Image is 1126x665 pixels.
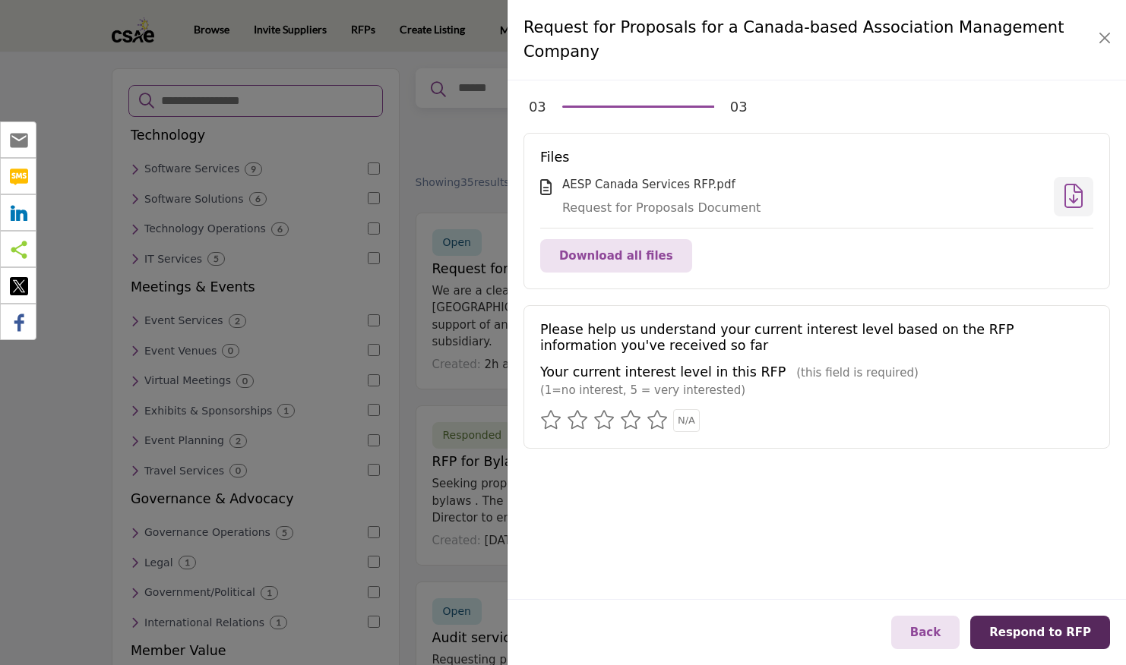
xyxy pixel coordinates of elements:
h5: Your current interest level in this RFP [540,364,786,380]
span: N/A [678,414,695,426]
div: 03 [730,96,748,117]
h4: Request for Proposals for a Canada-based Association Management Company [523,16,1094,64]
h5: Files [540,150,1093,165]
span: Respond to RFP [989,626,1091,639]
span: Back [910,626,941,639]
span: (1=no interest, 5 = very interested) [540,383,745,397]
button: Back [891,616,960,650]
div: AESP Canada Services RFP.pdf [562,176,1043,194]
button: Download all files [540,239,692,273]
button: Respond to RFP [970,616,1110,650]
span: Request for Proposals Document [562,200,761,215]
span: Download all files [559,249,673,263]
h5: Please help us understand your current interest level based on the RFP information you've receive... [540,322,1093,354]
span: (this field is required) [796,366,919,380]
div: 03 [529,96,546,117]
button: Close [1094,27,1115,49]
